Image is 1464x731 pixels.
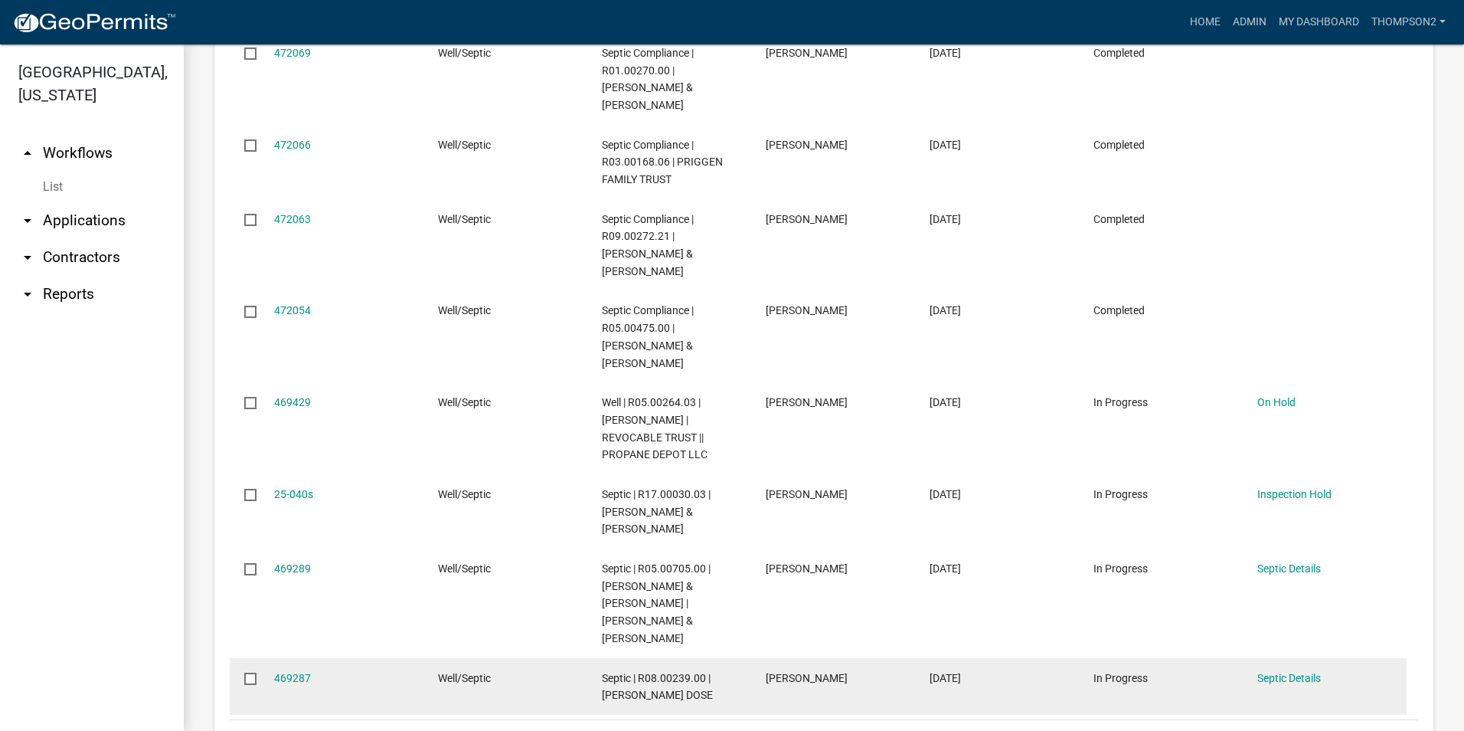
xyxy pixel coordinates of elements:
[1184,8,1227,37] a: Home
[766,47,848,59] span: Darrin
[602,672,713,702] span: Septic | R08.00239.00 | JONATHAN T DOSE
[1093,562,1148,575] span: In Progress
[1257,672,1321,684] a: Septic Details
[274,488,313,500] a: 25-040s
[438,488,491,500] span: Well/Septic
[438,213,491,225] span: Well/Septic
[18,248,37,267] i: arrow_drop_down
[274,672,311,684] a: 469287
[1365,8,1452,37] a: Thompson2
[602,47,694,111] span: Septic Compliance | R01.00270.00 | MICHAEL A & MOLLY M LINDHART
[930,562,961,575] span: 08/26/2025
[930,396,961,408] span: 08/26/2025
[930,139,961,151] span: 09/02/2025
[438,562,491,575] span: Well/Septic
[1257,396,1296,408] a: On Hold
[930,304,961,316] span: 09/02/2025
[1093,304,1145,316] span: Completed
[602,562,711,644] span: Septic | R05.00705.00 | RICHARD R & MARCIE L BILLINGS | GARY E & MARY KAY JAGOE
[766,562,848,575] span: Shari Bartlett
[930,213,961,225] span: 09/02/2025
[1093,47,1145,59] span: Completed
[1257,488,1332,500] a: Inspection Hold
[602,139,723,186] span: Septic Compliance | R03.00168.06 | PRIGGEN FAMILY TRUST
[18,211,37,230] i: arrow_drop_down
[1093,213,1145,225] span: Completed
[274,213,311,225] a: 472063
[438,47,491,59] span: Well/Septic
[438,672,491,684] span: Well/Septic
[438,304,491,316] span: Well/Septic
[766,213,848,225] span: Darrin
[274,139,311,151] a: 472066
[930,47,961,59] span: 09/02/2025
[766,139,848,151] span: Darrin
[18,144,37,162] i: arrow_drop_up
[930,488,961,500] span: 08/26/2025
[1093,488,1148,500] span: In Progress
[766,396,848,408] span: Shari Bartlett
[438,396,491,408] span: Well/Septic
[1093,396,1148,408] span: In Progress
[1227,8,1273,37] a: Admin
[766,672,848,684] span: Shari Bartlett
[18,285,37,303] i: arrow_drop_down
[602,213,694,277] span: Septic Compliance | R09.00272.21 | JOSEPH M & JANE M RODRIGUEZ
[1093,139,1145,151] span: Completed
[930,672,961,684] span: 08/26/2025
[602,488,711,536] span: Septic | R17.00030.03 | ADAM R & SARA L ZICH
[274,562,311,575] a: 469289
[1093,672,1148,684] span: In Progress
[438,139,491,151] span: Well/Septic
[766,488,848,500] span: Shari Bartlett
[1273,8,1365,37] a: My Dashboard
[766,304,848,316] span: Darrin
[602,396,707,461] span: Well | R05.00264.03 | ALAN H THORSON | REVOCABLE TRUST || PROPANE DEPOT LLC
[274,304,311,316] a: 472054
[1257,562,1321,575] a: Septic Details
[274,47,311,59] a: 472069
[602,304,694,369] span: Septic Compliance | R05.00475.00 | ROLAND D & DOROTHY K KALLSTROM
[274,396,311,408] a: 469429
